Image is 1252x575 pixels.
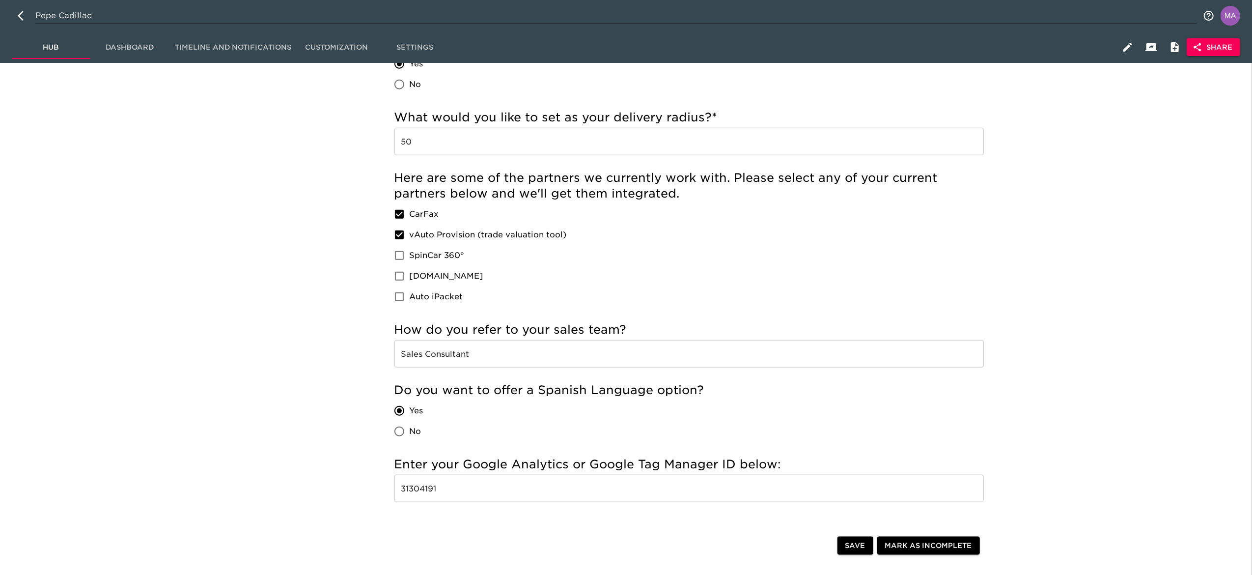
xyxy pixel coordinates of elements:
[410,58,423,70] span: Yes
[394,340,984,368] input: Example: Product Specialist / Personal Concierge / Internet Manager / etc.
[1140,35,1163,59] button: Client View
[410,270,484,282] span: [DOMAIN_NAME]
[382,41,448,54] span: Settings
[394,322,984,338] h5: How do you refer to your sales team?
[1195,41,1232,54] span: Share
[175,41,291,54] span: Timeline and Notifications
[1221,6,1240,26] img: Profile
[96,41,163,54] span: Dashboard
[845,540,865,552] span: Save
[303,41,370,54] span: Customization
[410,426,421,437] span: No
[1163,35,1187,59] button: Internal Notes and Comments
[1116,35,1140,59] button: Edit Hub
[394,170,984,201] h5: Here are some of the partners we currently work with. Please select any of your current partners ...
[394,475,984,502] input: Example: UA-012345678-1 / GTM-A0ABCDE
[394,110,984,125] h5: What would you like to set as your delivery radius?
[885,540,972,552] span: Mark as Incomplete
[1187,38,1240,57] button: Share
[394,382,984,398] h5: Do you want to offer a Spanish Language option?
[410,229,567,241] span: vAuto Provision (trade valuation tool)
[837,537,873,555] button: Save
[410,405,423,417] span: Yes
[410,291,463,303] span: Auto iPacket
[394,457,984,472] h5: Enter your Google Analytics or Google Tag Manager ID below:
[394,128,984,155] input: Example: 100 miles
[18,41,84,54] span: Hub
[877,537,980,555] button: Mark as Incomplete
[410,250,465,261] span: SpinCar 360°
[410,79,421,90] span: No
[410,208,439,220] span: CarFax
[1197,4,1221,28] button: notifications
